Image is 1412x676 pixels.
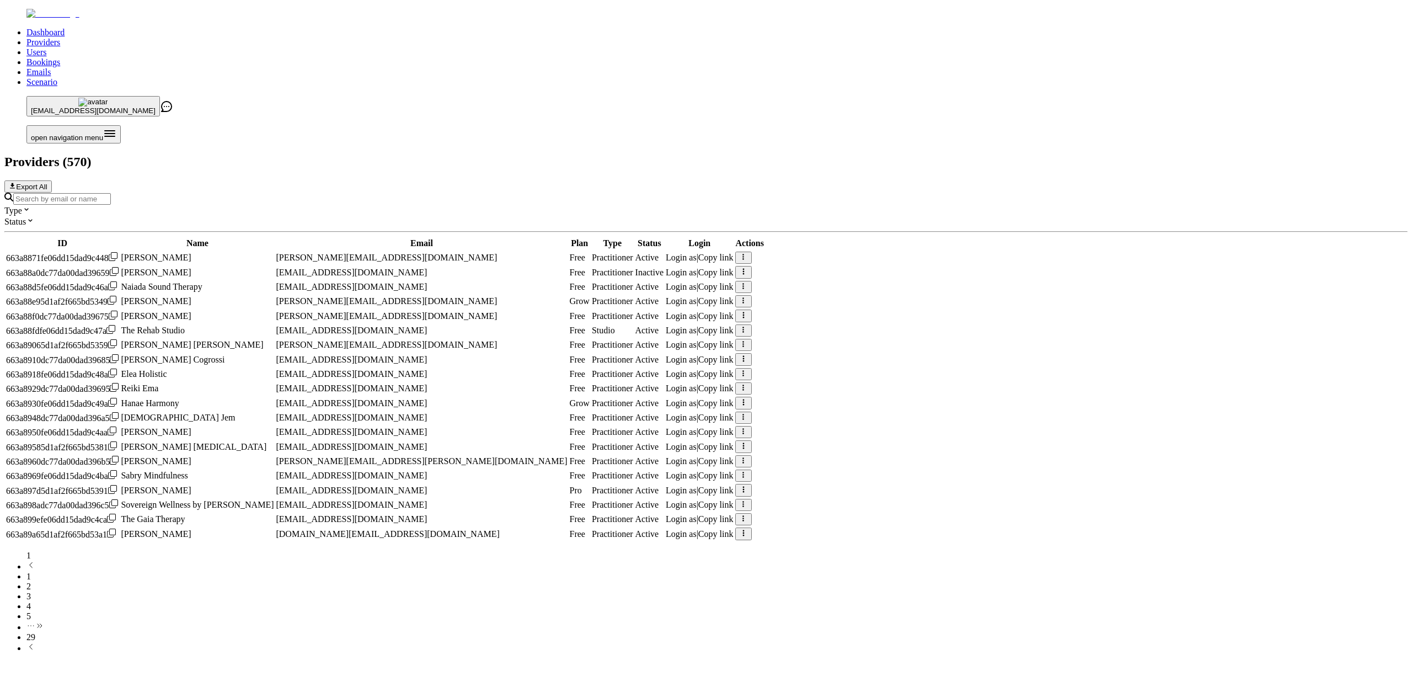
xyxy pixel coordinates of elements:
[276,529,499,539] span: [DOMAIN_NAME][EMAIL_ADDRESS][DOMAIN_NAME]
[276,253,497,262] span: [PERSON_NAME][EMAIL_ADDRESS][DOMAIN_NAME]
[6,369,119,380] div: Click to copy
[121,268,191,277] span: [PERSON_NAME]
[635,282,664,292] div: Active
[666,282,733,292] div: |
[592,398,633,408] span: validated
[666,268,697,277] span: Login as
[666,471,733,481] div: |
[569,427,585,437] span: Free
[26,77,57,87] a: Scenario
[6,441,119,453] div: Click to copy
[6,296,119,307] div: Click to copy
[592,427,633,437] span: validated
[121,456,191,466] span: [PERSON_NAME]
[31,107,156,115] span: [EMAIL_ADDRESS][DOMAIN_NAME]
[26,582,1408,592] li: pagination item 2
[666,413,697,422] span: Login as
[26,642,1408,653] li: next page button
[121,500,274,509] span: Sovereign Wellness by [PERSON_NAME]
[13,193,111,205] input: Search by email or name
[635,311,664,321] div: Active
[666,296,697,306] span: Login as
[4,551,1408,653] nav: pagination navigation
[6,354,119,365] div: Click to copy
[666,529,697,539] span: Login as
[569,369,585,379] span: Free
[666,456,697,466] span: Login as
[592,253,633,262] span: validated
[698,398,734,408] span: Copy link
[275,238,568,249] th: Email
[635,413,664,423] div: Active
[666,514,697,524] span: Login as
[6,470,119,481] div: Click to copy
[6,412,119,423] div: Click to copy
[276,282,427,291] span: [EMAIL_ADDRESS][DOMAIN_NAME]
[121,486,191,495] span: [PERSON_NAME]
[26,57,60,67] a: Bookings
[26,47,46,57] a: Users
[26,9,79,19] img: Fluum Logo
[569,471,585,480] span: Free
[592,384,633,393] span: validated
[6,529,119,540] div: Click to copy
[4,216,1408,227] div: Status
[121,311,191,321] span: [PERSON_NAME]
[276,369,427,379] span: [EMAIL_ADDRESS][DOMAIN_NAME]
[735,238,764,249] th: Actions
[666,253,697,262] span: Login as
[121,529,191,539] span: [PERSON_NAME]
[592,326,615,335] span: validated
[569,268,585,277] span: Free
[569,282,585,291] span: Free
[666,355,733,365] div: |
[121,384,158,393] span: Reiki Ema
[698,486,734,495] span: Copy link
[6,311,119,322] div: Click to copy
[666,253,733,263] div: |
[666,369,697,379] span: Login as
[666,413,733,423] div: |
[31,134,103,142] span: open navigation menu
[569,326,585,335] span: Free
[592,355,633,364] span: validated
[666,471,697,480] span: Login as
[635,514,664,524] div: Active
[6,281,119,292] div: Click to copy
[26,611,1408,621] li: pagination item 5
[698,311,734,321] span: Copy link
[6,339,119,350] div: Click to copy
[276,514,427,524] span: [EMAIL_ADDRESS][DOMAIN_NAME]
[276,384,427,393] span: [EMAIL_ADDRESS][DOMAIN_NAME]
[121,398,179,408] span: Hanae Harmony
[276,442,427,451] span: [EMAIL_ADDRESS][DOMAIN_NAME]
[121,369,167,379] span: Elea Holistic
[6,485,119,496] div: Click to copy
[26,125,121,143] button: Open menu
[6,383,119,394] div: Click to copy
[569,296,589,306] span: Grow
[698,514,734,524] span: Copy link
[4,205,1408,216] div: Type
[666,340,733,350] div: |
[666,486,697,495] span: Login as
[666,282,697,291] span: Login as
[569,442,585,451] span: Free
[6,499,119,510] div: Click to copy
[591,238,634,249] th: Type
[569,311,585,321] span: Free
[4,155,1408,169] h2: Providers ( 570 )
[26,572,1408,582] li: pagination item 1 active
[666,500,697,509] span: Login as
[592,514,633,524] span: validated
[698,442,734,451] span: Copy link
[635,456,664,466] div: Active
[26,67,51,77] a: Emails
[666,311,697,321] span: Login as
[666,442,697,451] span: Login as
[26,551,31,560] span: 1
[121,413,235,422] span: [DEMOGRAPHIC_DATA] Jem
[26,632,1408,642] li: pagination item 29
[666,427,697,437] span: Login as
[698,268,734,277] span: Copy link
